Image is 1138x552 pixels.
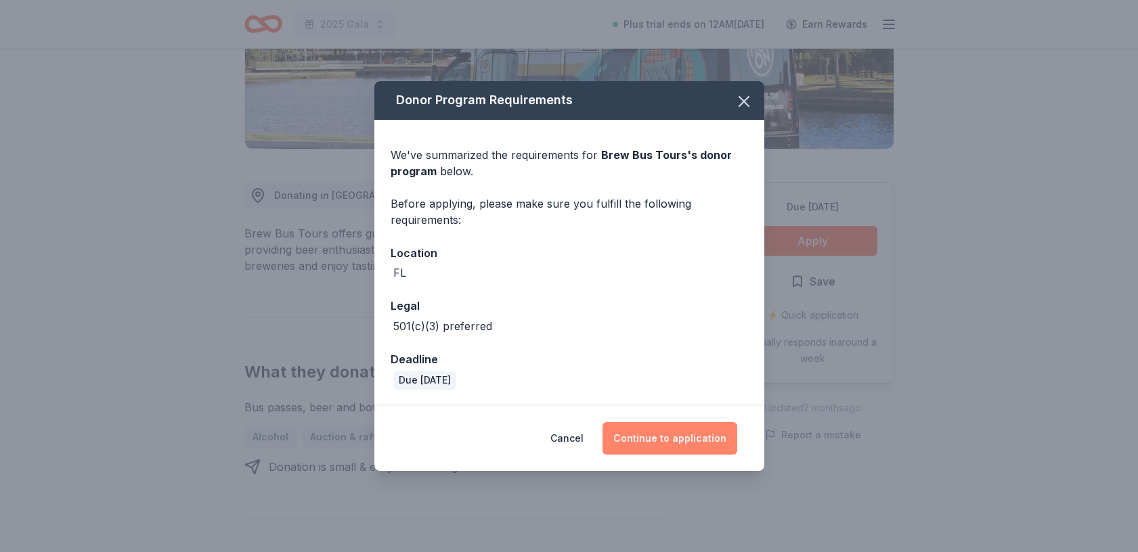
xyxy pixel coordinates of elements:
div: Location [391,244,748,262]
div: FL [393,264,406,281]
div: Before applying, please make sure you fulfill the following requirements: [391,195,748,228]
div: Due [DATE] [393,371,456,390]
button: Cancel [550,422,584,455]
button: Continue to application [603,422,737,455]
div: We've summarized the requirements for below. [391,147,748,179]
div: Legal [391,297,748,315]
div: Deadline [391,350,748,368]
div: 501(c)(3) preferred [393,318,492,334]
div: Donor Program Requirements [374,81,764,120]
